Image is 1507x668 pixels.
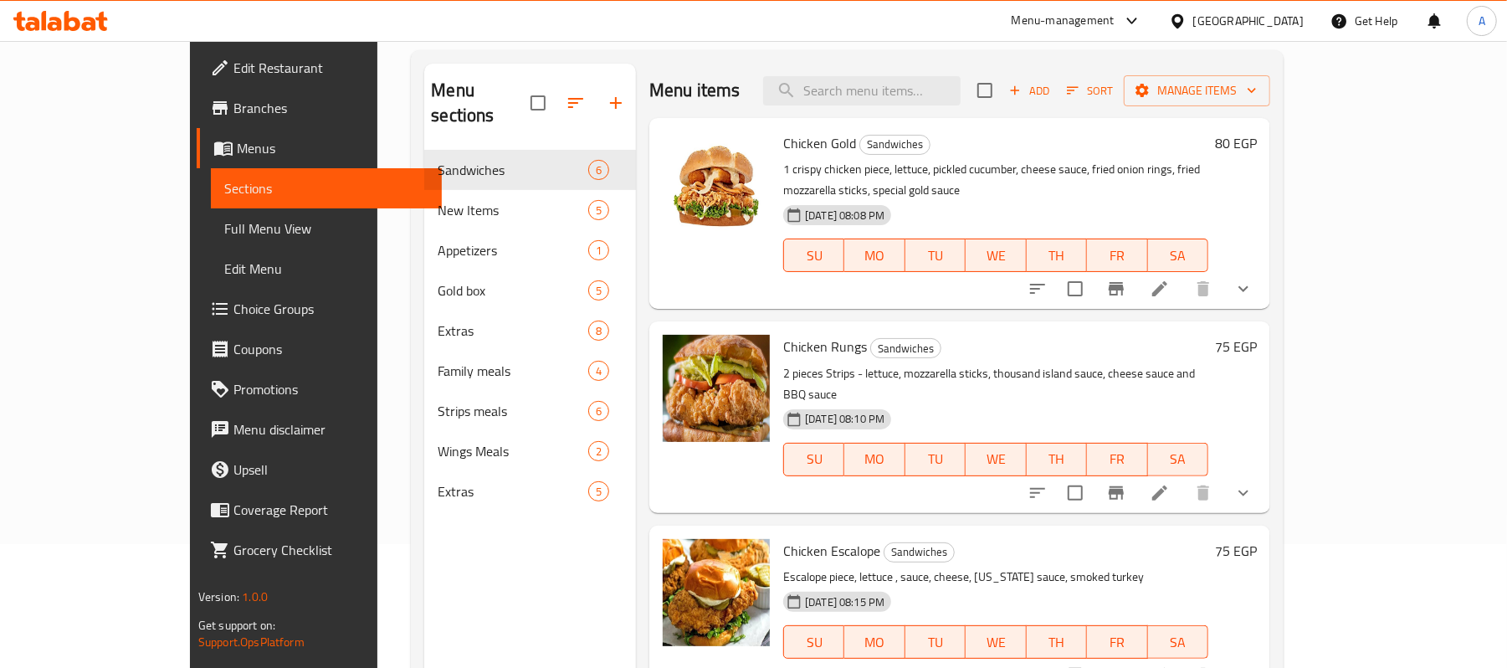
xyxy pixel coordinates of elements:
[438,361,588,381] span: Family meals
[233,500,428,520] span: Coverage Report
[1223,269,1264,309] button: show more
[211,168,442,208] a: Sections
[1223,473,1264,513] button: show more
[851,447,898,471] span: MO
[588,361,609,381] div: items
[663,335,770,442] img: Chicken Rungs
[783,131,856,156] span: Chicken Gold
[1002,78,1056,104] button: Add
[589,162,608,178] span: 6
[871,339,941,358] span: Sandwiches
[783,239,844,272] button: SU
[424,471,636,511] div: Extras5
[1033,244,1080,268] span: TH
[438,200,588,220] span: New Items
[844,239,905,272] button: MO
[763,76,961,105] input: search
[197,48,442,88] a: Edit Restaurant
[1002,78,1056,104] span: Add item
[1233,483,1253,503] svg: Show Choices
[438,401,588,421] span: Strips meals
[1027,239,1087,272] button: TH
[1096,269,1136,309] button: Branch-specific-item
[860,135,930,154] span: Sandwiches
[233,299,428,319] span: Choice Groups
[884,542,954,562] span: Sandwiches
[589,484,608,500] span: 5
[1094,630,1141,655] span: FR
[1183,473,1223,513] button: delete
[1027,625,1087,659] button: TH
[972,447,1019,471] span: WE
[783,443,844,476] button: SU
[556,83,596,123] span: Sort sections
[1148,443,1208,476] button: SA
[424,431,636,471] div: Wings Meals2
[844,625,905,659] button: MO
[912,630,959,655] span: TU
[589,323,608,339] span: 8
[233,339,428,359] span: Coupons
[233,379,428,399] span: Promotions
[972,630,1019,655] span: WE
[424,150,636,190] div: Sandwiches6
[589,444,608,460] span: 2
[1148,625,1208,659] button: SA
[851,244,898,268] span: MO
[1150,279,1170,299] a: Edit menu item
[1150,483,1170,503] a: Edit menu item
[1094,447,1141,471] span: FR
[791,630,838,655] span: SU
[588,240,609,260] div: items
[967,73,1002,108] span: Select section
[438,240,588,260] span: Appetizers
[1137,80,1257,101] span: Manage items
[589,283,608,299] span: 5
[844,443,905,476] button: MO
[1007,81,1052,100] span: Add
[1033,630,1080,655] span: TH
[424,143,636,518] nav: Menu sections
[589,243,608,259] span: 1
[198,631,305,653] a: Support.OpsPlatform
[211,208,442,249] a: Full Menu View
[1124,75,1270,106] button: Manage items
[859,135,930,155] div: Sandwiches
[1215,539,1257,563] h6: 75 EGP
[783,159,1208,201] p: 1 crispy chicken piece, lettuce, pickled cucumber, cheese sauce, fried onion rings, fried mozzare...
[851,630,898,655] span: MO
[197,329,442,369] a: Coupons
[1033,447,1080,471] span: TH
[224,178,428,198] span: Sections
[588,481,609,501] div: items
[1096,473,1136,513] button: Branch-specific-item
[1063,78,1117,104] button: Sort
[197,128,442,168] a: Menus
[438,160,588,180] span: Sandwiches
[884,542,955,563] div: Sandwiches
[791,244,838,268] span: SU
[237,138,428,158] span: Menus
[438,280,588,301] span: Gold box
[966,239,1026,272] button: WE
[783,363,1208,405] p: 2 pieces Strips - lettuce, mozzarella sticks, thousand island sauce, cheese sauce and BBQ sauce
[1087,443,1147,476] button: FR
[589,403,608,419] span: 6
[1183,269,1223,309] button: delete
[233,58,428,78] span: Edit Restaurant
[197,369,442,409] a: Promotions
[1215,335,1257,358] h6: 75 EGP
[649,78,741,103] h2: Menu items
[912,244,959,268] span: TU
[424,230,636,270] div: Appetizers1
[912,447,959,471] span: TU
[783,538,880,563] span: Chicken Escalope
[424,190,636,230] div: New Items5
[1094,244,1141,268] span: FR
[424,391,636,431] div: Strips meals6
[520,85,556,121] span: Select all sections
[224,218,428,239] span: Full Menu View
[211,249,442,289] a: Edit Menu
